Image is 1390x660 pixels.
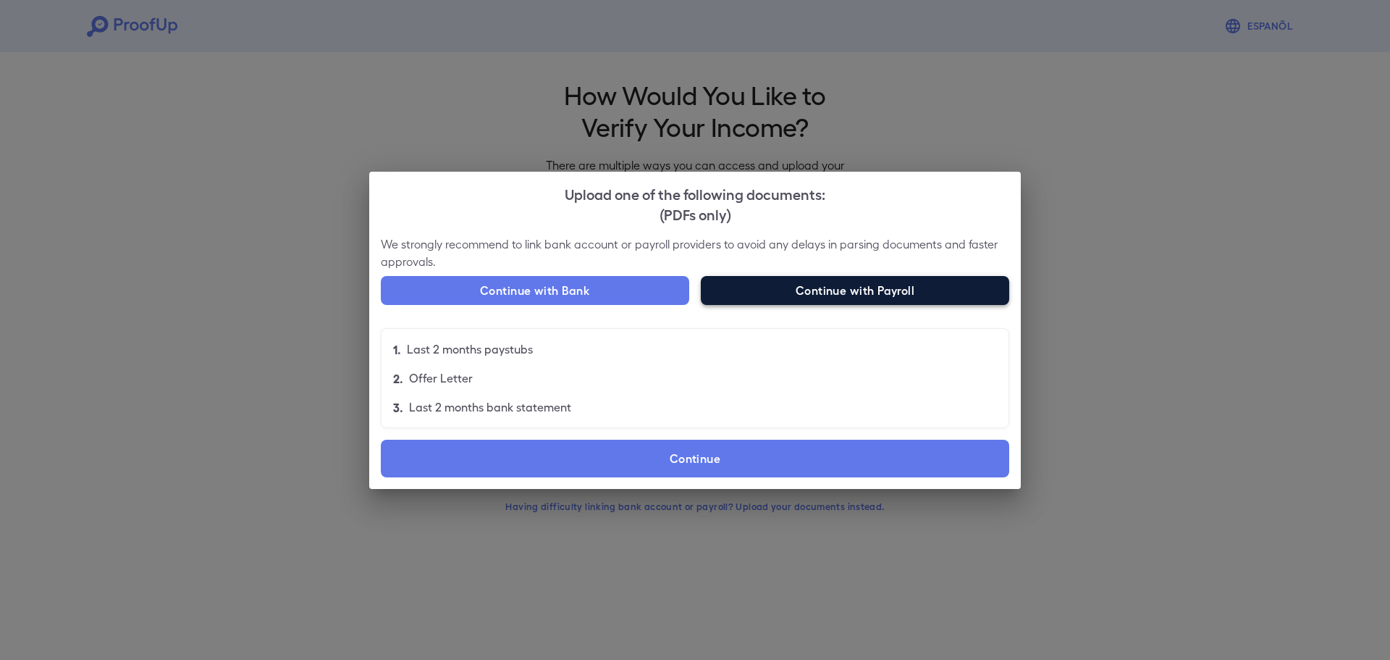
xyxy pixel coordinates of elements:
p: Last 2 months bank statement [409,398,571,416]
button: Continue with Payroll [701,276,1009,305]
h2: Upload one of the following documents: [369,172,1021,235]
div: (PDFs only) [381,204,1009,224]
p: 3. [393,398,403,416]
label: Continue [381,440,1009,477]
p: 2. [393,369,403,387]
p: Last 2 months paystubs [407,341,533,358]
p: We strongly recommend to link bank account or payroll providers to avoid any delays in parsing do... [381,235,1009,270]
p: 1. [393,341,401,358]
button: Continue with Bank [381,276,689,305]
p: Offer Letter [409,369,473,387]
